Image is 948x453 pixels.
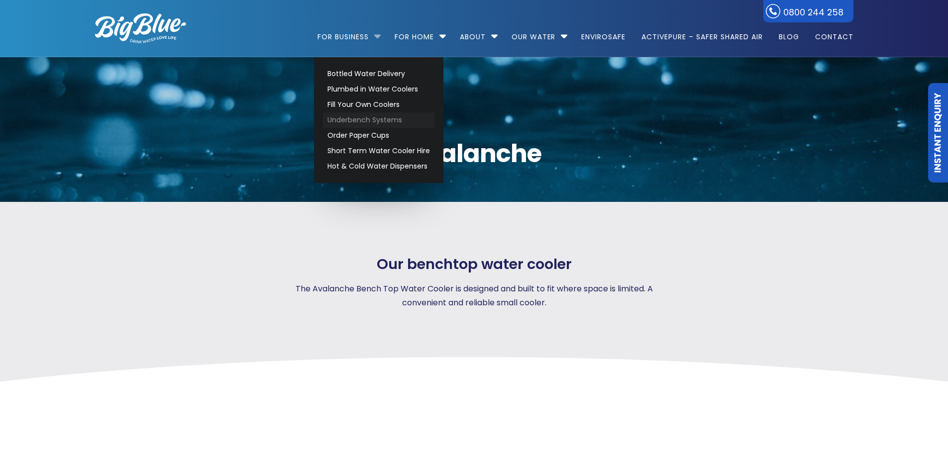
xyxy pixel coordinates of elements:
a: Short Term Water Cooler Hire [323,143,434,159]
a: Underbench Systems [323,112,434,128]
span: Avalanche [95,141,853,166]
a: Instant Enquiry [928,83,948,182]
p: The Avalanche Bench Top Water Cooler is designed and built to fit where space is limited. A conve... [289,282,659,310]
span: Our benchtop water cooler [377,256,572,273]
a: Plumbed in Water Coolers [323,82,434,97]
a: Order Paper Cups [323,128,434,143]
a: Bottled Water Delivery [323,66,434,82]
a: Hot & Cold Water Dispensers [323,159,434,174]
iframe: Chatbot [882,387,934,439]
a: Fill Your Own Coolers [323,97,434,112]
img: logo [95,13,186,43]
